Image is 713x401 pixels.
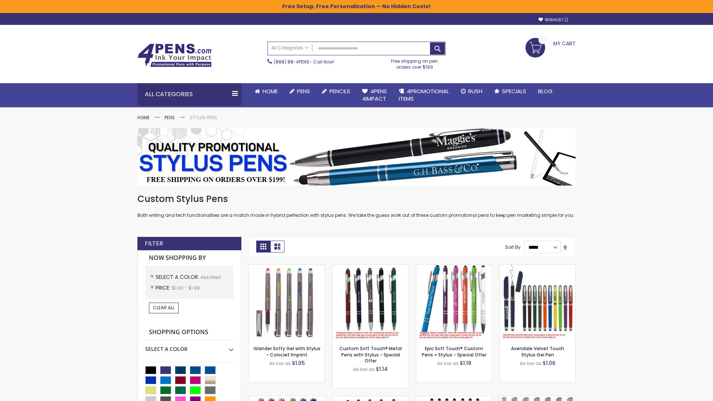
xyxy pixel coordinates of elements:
[376,365,388,373] span: $1.14
[520,360,541,366] span: As low as
[500,265,575,340] img: Avendale Velvet Touch Stylus Gel Pen-Assorted
[543,359,556,367] span: $1.06
[297,87,310,95] span: Pens
[274,59,334,65] span: - Call Now!
[356,83,393,107] a: 4Pens4impact
[333,264,408,271] a: Custom Soft Touch® Metal Pens with Stylus-Assorted
[145,340,234,353] div: Select A Color
[416,265,492,340] img: 4P-MS8B-Assorted
[455,83,488,100] a: Rush
[538,17,568,23] a: Wishlist
[145,325,234,340] strong: Shopping Options
[538,87,553,95] span: Blog
[511,345,564,358] a: Avendale Velvet Touch Stylus Gel Pen
[156,284,172,291] span: Price
[460,359,471,367] span: $1.19
[149,303,179,313] a: Clear All
[137,43,212,67] img: 4Pens Custom Pens and Promotional Products
[201,274,221,280] span: Assorted
[263,87,278,95] span: Home
[339,345,402,363] a: Custom Soft Touch® Metal Pens with Stylus - Special Offer
[145,239,163,248] strong: Filter
[333,265,408,340] img: Custom Soft Touch® Metal Pens with Stylus-Assorted
[316,83,356,100] a: Pencils
[256,241,270,252] strong: Grid
[165,114,175,121] a: Pens
[532,83,559,100] a: Blog
[353,366,375,372] span: As low as
[500,264,575,271] a: Avendale Velvet Touch Stylus Gel Pen-Assorted
[502,87,526,95] span: Specials
[384,55,446,70] div: Free shipping on pen orders over $199
[249,264,325,271] a: Islander Softy Gel with Stylus - ColorJet Imprint-Assorted
[468,87,482,95] span: Rush
[271,45,309,51] span: All Categories
[190,114,217,121] strong: Stylus Pens
[292,359,305,367] span: $1.05
[399,87,449,102] span: 4PROMOTIONAL ITEMS
[137,193,576,205] h1: Custom Stylus Pens
[329,87,350,95] span: Pencils
[249,265,325,340] img: Islander Softy Gel with Stylus - ColorJet Imprint-Assorted
[172,285,200,291] span: $1.00 - $1.99
[137,83,241,105] div: All Categories
[156,273,201,281] span: Select A Color
[505,244,521,250] label: Sort By
[488,83,532,100] a: Specials
[416,264,492,271] a: 4P-MS8B-Assorted
[137,128,576,186] img: Stylus Pens
[249,83,284,100] a: Home
[269,360,291,366] span: As low as
[437,360,459,366] span: As low as
[284,83,316,100] a: Pens
[362,87,387,102] span: 4Pens 4impact
[137,114,150,121] a: Home
[137,193,576,219] div: Both writing and tech functionalities are a match made in hybrid perfection with stylus pens. We ...
[153,304,175,311] span: Clear All
[393,83,455,107] a: 4PROMOTIONALITEMS
[254,345,320,358] a: Islander Softy Gel with Stylus - ColorJet Imprint
[274,59,309,65] a: (888) 88-4PENS
[422,345,486,358] a: Epic Soft Touch® Custom Pens + Stylus - Special Offer
[268,42,312,54] a: All Categories
[145,250,234,266] strong: Now Shopping by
